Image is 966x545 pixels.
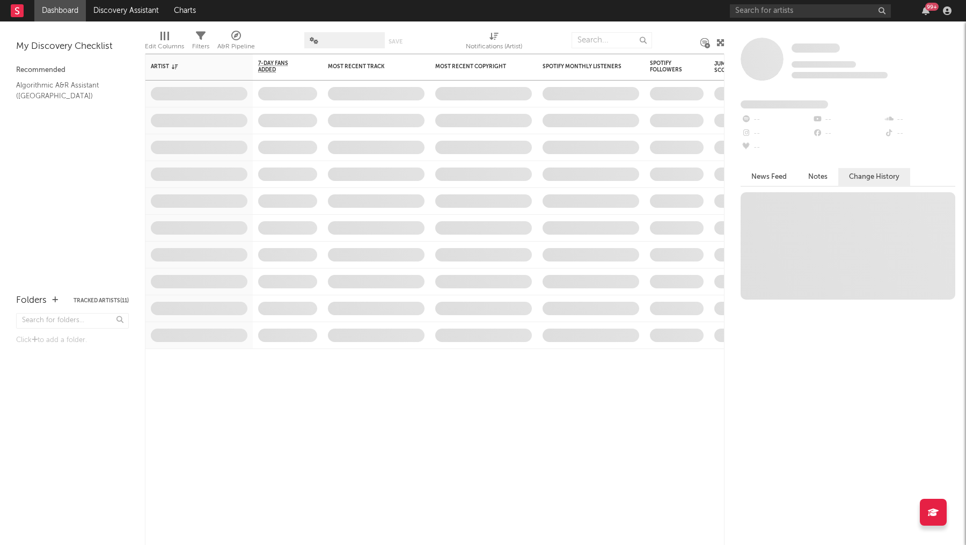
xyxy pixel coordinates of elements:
[466,40,522,53] div: Notifications (Artist)
[741,127,812,141] div: --
[151,63,231,70] div: Artist
[838,168,910,186] button: Change History
[797,168,838,186] button: Notes
[328,63,408,70] div: Most Recent Track
[145,27,184,58] div: Edit Columns
[258,60,301,73] span: 7-Day Fans Added
[217,40,255,53] div: A&R Pipeline
[922,6,930,15] button: 99+
[192,27,209,58] div: Filters
[74,298,129,303] button: Tracked Artists(11)
[192,40,209,53] div: Filters
[435,63,516,70] div: Most Recent Copyright
[792,72,888,78] span: 0 fans last week
[16,294,47,307] div: Folders
[884,113,955,127] div: --
[741,168,797,186] button: News Feed
[16,79,118,101] a: Algorithmic A&R Assistant ([GEOGRAPHIC_DATA])
[884,127,955,141] div: --
[741,141,812,155] div: --
[650,60,687,73] div: Spotify Followers
[389,39,402,45] button: Save
[217,27,255,58] div: A&R Pipeline
[792,43,840,53] span: Some Artist
[714,61,741,74] div: Jump Score
[925,3,939,11] div: 99 +
[16,313,129,329] input: Search for folders...
[730,4,891,18] input: Search for artists
[572,32,652,48] input: Search...
[145,40,184,53] div: Edit Columns
[16,40,129,53] div: My Discovery Checklist
[792,43,840,54] a: Some Artist
[812,113,883,127] div: --
[812,127,883,141] div: --
[543,63,623,70] div: Spotify Monthly Listeners
[792,61,856,68] span: Tracking Since: [DATE]
[16,64,129,77] div: Recommended
[466,27,522,58] div: Notifications (Artist)
[741,113,812,127] div: --
[741,100,828,108] span: Fans Added by Platform
[16,334,129,347] div: Click to add a folder.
